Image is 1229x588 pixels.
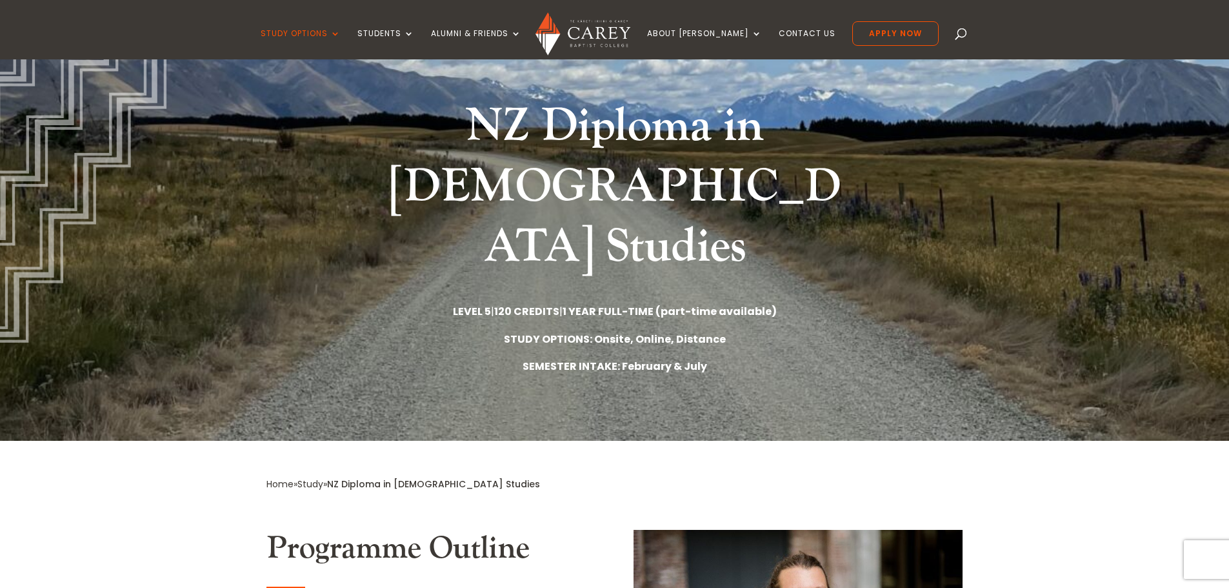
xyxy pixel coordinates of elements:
a: Apply Now [852,21,939,46]
a: About [PERSON_NAME] [647,29,762,59]
a: Alumni & Friends [431,29,521,59]
a: Students [357,29,414,59]
a: Study [297,478,323,491]
h2: Programme Outline [266,530,595,574]
a: Study Options [261,29,341,59]
strong: SEMESTER INTAKE: February & July [523,359,707,374]
strong: 120 CREDITS [494,304,559,319]
strong: 1 YEAR FULL-TIME (part-time available) [563,304,777,319]
img: Carey Baptist College [535,12,630,56]
strong: LEVEL 5 [453,304,491,319]
a: Contact Us [779,29,835,59]
strong: STUDY OPTIONS: Onsite, Online, Distance [504,332,726,347]
h1: NZ Diploma in [DEMOGRAPHIC_DATA] Studies [373,96,857,284]
span: » » [266,478,540,491]
span: NZ Diploma in [DEMOGRAPHIC_DATA] Studies [327,478,540,491]
p: | | [266,303,963,320]
a: Home [266,478,294,491]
